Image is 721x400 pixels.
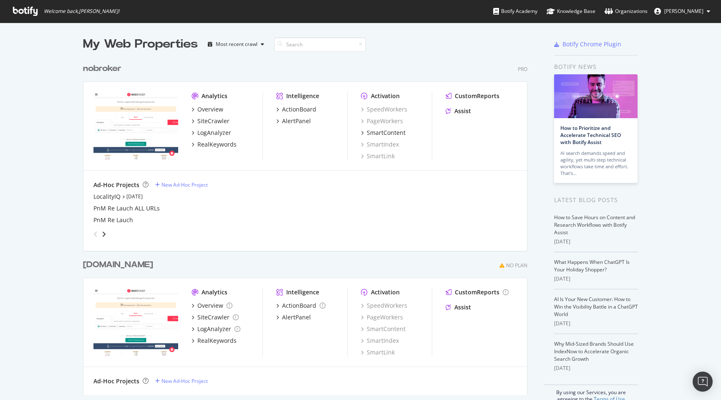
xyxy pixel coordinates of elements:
[506,262,527,269] div: No Plan
[282,313,311,322] div: AlertPanel
[361,325,406,333] a: SmartContent
[371,288,400,296] div: Activation
[197,313,229,322] div: SiteCrawler
[446,288,509,296] a: CustomReports
[547,7,595,15] div: Knowledge Base
[192,129,231,137] a: LogAnalyzer
[361,117,403,125] a: PageWorkers
[192,140,237,149] a: RealKeywords
[197,129,231,137] div: LogAnalyzer
[361,129,406,137] a: SmartContent
[361,337,399,345] a: SmartIndex
[276,313,311,322] a: AlertPanel
[693,372,713,392] div: Open Intercom Messenger
[93,216,133,224] a: PnM Re Lauch
[554,238,638,246] div: [DATE]
[192,117,229,125] a: SiteCrawler
[454,303,471,311] div: Assist
[197,117,229,125] div: SiteCrawler
[93,92,178,159] img: nobroker.com
[197,325,231,333] div: LogAnalyzer
[101,230,107,238] div: angle-right
[216,42,257,47] div: Most recent crawl
[361,301,407,310] a: SpeedWorkers
[202,288,227,296] div: Analytics
[197,140,237,149] div: RealKeywords
[126,193,143,200] a: [DATE]
[192,301,232,310] a: Overview
[455,92,499,100] div: CustomReports
[192,325,240,333] a: LogAnalyzer
[554,258,630,273] a: What Happens When ChatGPT Is Your Holiday Shopper?
[192,105,223,114] a: Overview
[282,105,316,114] div: ActionBoard
[664,8,703,15] span: Bharat Lohakare
[161,181,208,188] div: New Ad-Hoc Project
[554,62,638,71] div: Botify news
[446,92,499,100] a: CustomReports
[161,377,208,385] div: New Ad-Hoc Project
[44,8,119,15] span: Welcome back, [PERSON_NAME] !
[361,313,403,322] a: PageWorkers
[554,340,634,362] a: Why Mid-Sized Brands Should Use IndexNow to Accelerate Organic Search Growth
[361,152,395,160] a: SmartLink
[371,92,400,100] div: Activation
[361,105,407,114] a: SpeedWorkers
[560,124,621,146] a: How to Prioritize and Accelerate Technical SEO with Botify Assist
[554,275,638,283] div: [DATE]
[446,107,471,115] a: Assist
[493,7,537,15] div: Botify Academy
[605,7,648,15] div: Organizations
[286,288,319,296] div: Intelligence
[192,313,239,322] a: SiteCrawler
[286,92,319,100] div: Intelligence
[282,117,311,125] div: AlertPanel
[274,37,366,52] input: Search
[361,348,395,357] a: SmartLink
[554,365,638,372] div: [DATE]
[83,63,121,75] div: nobroker
[155,377,208,385] a: New Ad-Hoc Project
[554,40,621,48] a: Botify Chrome Plugin
[455,288,499,296] div: CustomReports
[155,181,208,188] a: New Ad-Hoc Project
[93,204,160,213] a: PnM Re Lauch ALL URLs
[554,320,638,327] div: [DATE]
[83,63,125,75] a: nobroker
[518,66,527,73] div: Pro
[83,53,534,395] div: grid
[648,5,717,18] button: [PERSON_NAME]
[276,301,325,310] a: ActionBoard
[361,140,399,149] a: SmartIndex
[554,214,635,236] a: How to Save Hours on Content and Research Workflows with Botify Assist
[446,303,471,311] a: Assist
[204,38,267,51] button: Most recent crawl
[276,117,311,125] a: AlertPanel
[282,301,316,310] div: ActionBoard
[276,105,316,114] a: ActionBoard
[93,181,139,189] div: Ad-Hoc Projects
[197,337,237,345] div: RealKeywords
[202,92,227,100] div: Analytics
[83,36,198,53] div: My Web Properties
[197,301,223,310] div: Overview
[192,337,237,345] a: RealKeywords
[197,105,223,114] div: Overview
[90,228,101,241] div: angle-left
[560,150,631,177] div: AI search demands speed and agility, yet multi-step technical workflows take time and effort. Tha...
[93,192,121,201] div: LocalityIQ
[93,377,139,385] div: Ad-Hoc Projects
[554,195,638,205] div: Latest Blog Posts
[83,259,153,271] div: [DOMAIN_NAME]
